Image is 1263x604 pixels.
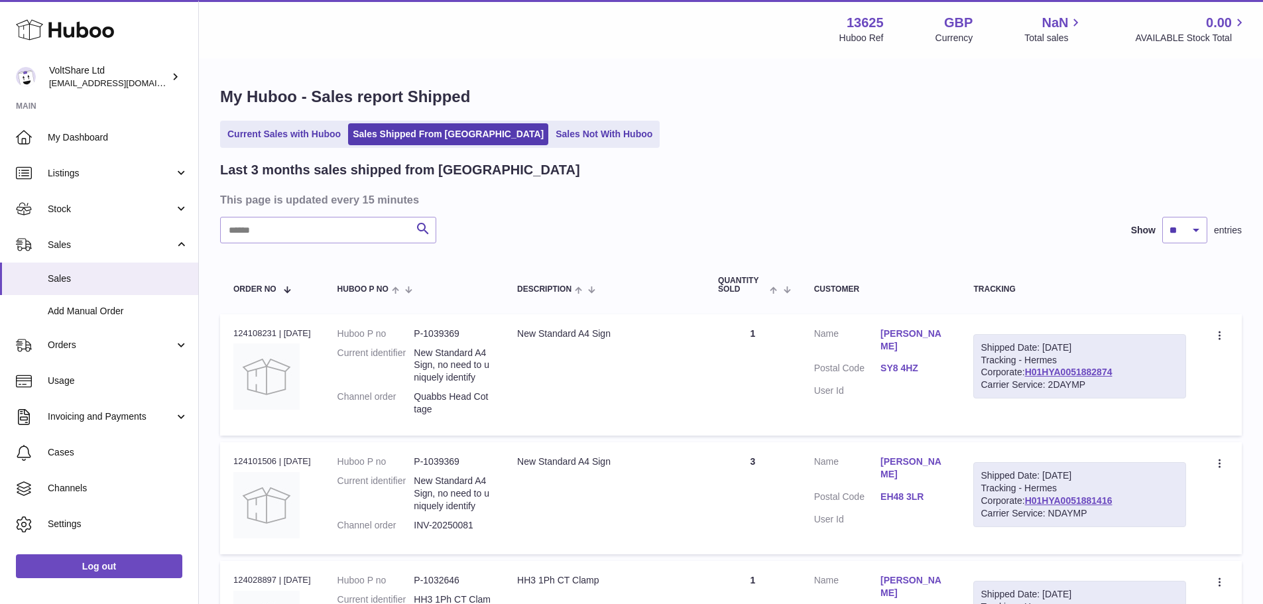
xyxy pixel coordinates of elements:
div: Shipped Date: [DATE] [981,341,1179,354]
dd: P-1039369 [414,455,491,468]
a: NaN Total sales [1024,14,1083,44]
span: Invoicing and Payments [48,410,174,423]
div: VoltShare Ltd [49,64,168,90]
div: Tracking [973,285,1186,294]
dt: Channel order [337,391,414,416]
dt: Current identifier [337,347,414,385]
span: Listings [48,167,174,180]
a: H01HYA0051881416 [1025,495,1113,506]
div: 124101506 | [DATE] [233,455,311,467]
a: Sales Not With Huboo [551,123,657,145]
span: Description [517,285,571,294]
a: [PERSON_NAME] [880,328,947,353]
span: AVAILABLE Stock Total [1135,32,1247,44]
dd: New Standard A4 Sign, no need to uniquely identify [414,475,491,513]
div: Currency [935,32,973,44]
td: 3 [705,442,801,554]
div: Tracking - Hermes Corporate: [973,462,1186,527]
div: HH3 1Ph CT Clamp [517,574,692,587]
a: Sales Shipped From [GEOGRAPHIC_DATA] [348,123,548,145]
span: Add Manual Order [48,305,188,318]
dd: Quabbs Head Cottage [414,391,491,416]
h2: Last 3 months sales shipped from [GEOGRAPHIC_DATA] [220,161,580,179]
dt: Channel order [337,519,414,532]
span: 0.00 [1206,14,1232,32]
div: Tracking - Hermes Corporate: [973,334,1186,399]
span: Channels [48,482,188,495]
span: Stock [48,203,174,215]
a: EH48 3LR [880,491,947,503]
div: Carrier Service: NDAYMP [981,507,1179,520]
strong: GBP [944,14,973,32]
div: New Standard A4 Sign [517,455,692,468]
h1: My Huboo - Sales report Shipped [220,86,1242,107]
span: Sales [48,239,174,251]
span: Orders [48,339,174,351]
span: My Dashboard [48,131,188,144]
dt: Postal Code [814,362,880,378]
div: Shipped Date: [DATE] [981,588,1179,601]
dt: User Id [814,385,880,397]
dt: Postal Code [814,491,880,507]
dt: User Id [814,513,880,526]
dt: Huboo P no [337,455,414,468]
img: internalAdmin-13625@internal.huboo.com [16,67,36,87]
td: 1 [705,314,801,436]
div: 124108231 | [DATE] [233,328,311,339]
dt: Huboo P no [337,328,414,340]
span: Sales [48,272,188,285]
strong: 13625 [847,14,884,32]
div: Customer [814,285,947,294]
a: SY8 4HZ [880,362,947,375]
span: Order No [233,285,276,294]
a: 0.00 AVAILABLE Stock Total [1135,14,1247,44]
a: [PERSON_NAME] [880,455,947,481]
dd: P-1032646 [414,574,491,587]
span: NaN [1042,14,1068,32]
div: 124028897 | [DATE] [233,574,311,586]
label: Show [1131,224,1156,237]
span: Total sales [1024,32,1083,44]
span: Cases [48,446,188,459]
a: H01HYA0051882874 [1025,367,1113,377]
span: Usage [48,375,188,387]
a: [PERSON_NAME] [880,574,947,599]
dd: New Standard A4 Sign, no need to uniquely identify [414,347,491,385]
span: entries [1214,224,1242,237]
dt: Name [814,455,880,484]
span: [EMAIL_ADDRESS][DOMAIN_NAME] [49,78,195,88]
span: Huboo P no [337,285,389,294]
dt: Current identifier [337,475,414,513]
img: no-photo.jpg [233,472,300,538]
img: no-photo.jpg [233,343,300,410]
h3: This page is updated every 15 minutes [220,192,1238,207]
dt: Name [814,574,880,603]
dt: Huboo P no [337,574,414,587]
a: Current Sales with Huboo [223,123,345,145]
dt: Name [814,328,880,356]
div: Carrier Service: 2DAYMP [981,379,1179,391]
a: Log out [16,554,182,578]
div: Huboo Ref [839,32,884,44]
dd: INV-20250081 [414,519,491,532]
dd: P-1039369 [414,328,491,340]
div: Shipped Date: [DATE] [981,469,1179,482]
div: New Standard A4 Sign [517,328,692,340]
span: Quantity Sold [718,276,766,294]
span: Settings [48,518,188,530]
